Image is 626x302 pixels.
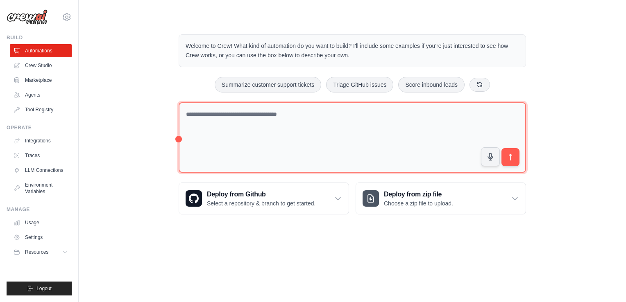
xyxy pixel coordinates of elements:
[186,41,519,60] p: Welcome to Crew! What kind of automation do you want to build? I'll include some examples if you'...
[207,189,315,199] h3: Deploy from Github
[36,285,52,292] span: Logout
[384,199,453,207] p: Choose a zip file to upload.
[10,246,72,259] button: Resources
[384,189,453,199] h3: Deploy from zip file
[10,178,72,198] a: Environment Variables
[10,59,72,72] a: Crew Studio
[207,199,315,207] p: Select a repository & branch to get started.
[7,282,72,295] button: Logout
[215,77,321,92] button: Summarize customer support tickets
[10,231,72,244] a: Settings
[7,9,48,25] img: Logo
[10,74,72,87] a: Marketplace
[7,34,72,41] div: Build
[10,134,72,147] a: Integrations
[10,164,72,177] a: LLM Connections
[7,124,72,131] div: Operate
[398,77,465,92] button: Score inbound leads
[10,88,72,101] a: Agents
[25,249,48,255] span: Resources
[326,77,393,92] button: Triage GitHub issues
[10,149,72,162] a: Traces
[585,263,626,302] div: 聊天小组件
[585,263,626,302] iframe: Chat Widget
[7,206,72,213] div: Manage
[10,44,72,57] a: Automations
[10,103,72,116] a: Tool Registry
[10,216,72,229] a: Usage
